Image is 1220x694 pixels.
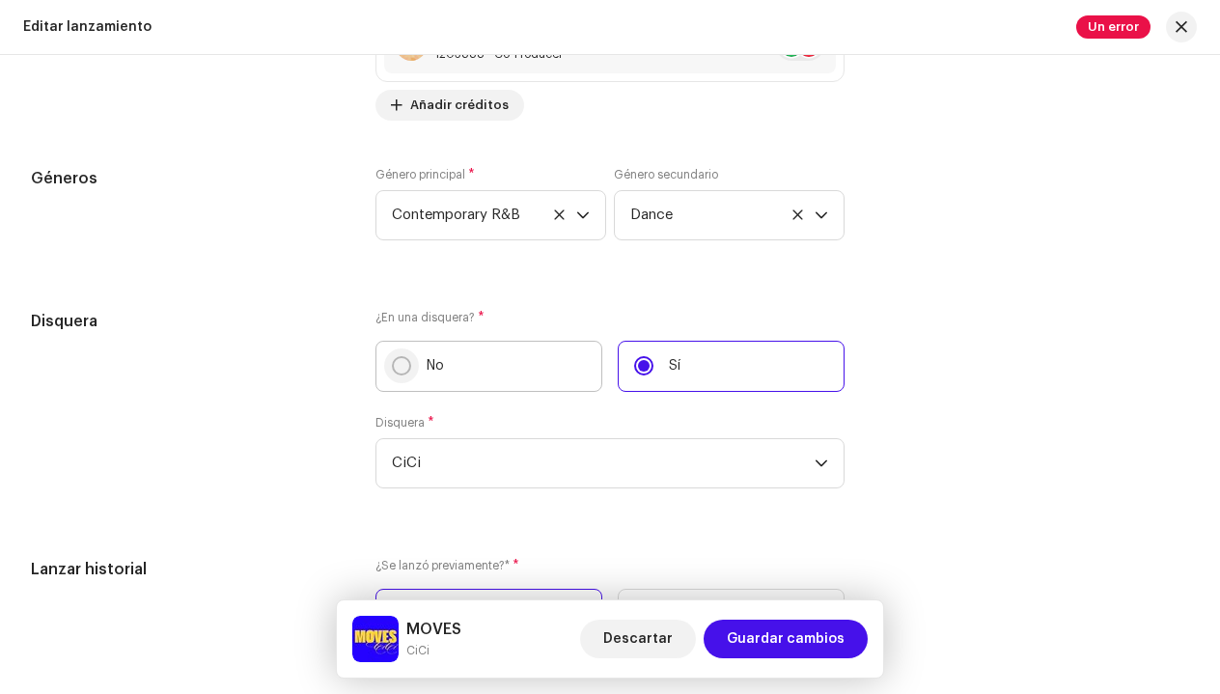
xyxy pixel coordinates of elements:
div: dropdown trigger [815,191,828,239]
span: CiCi [392,439,816,487]
h5: Géneros [31,167,345,190]
button: Añadir créditos [375,90,524,121]
h5: Lanzar historial [31,558,345,581]
label: ¿Se lanzó previamente?* [375,558,846,573]
span: Dance [630,191,815,239]
div: dropdown trigger [576,191,590,239]
p: Sí [669,356,680,376]
span: Añadir créditos [410,86,509,125]
h5: Disquera [31,310,345,333]
span: Contemporary R&B [392,191,576,239]
label: Género principal [375,167,475,182]
div: dropdown trigger [815,439,828,487]
label: ¿En una disquera? [375,310,846,325]
label: Disquera [375,415,434,430]
p: No [427,356,444,376]
label: Género secundario [614,167,718,182]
